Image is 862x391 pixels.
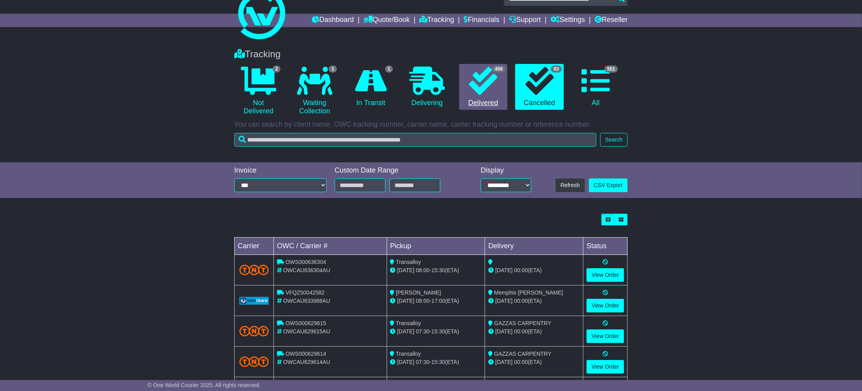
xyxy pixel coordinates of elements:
[397,298,415,304] span: [DATE]
[488,266,580,275] div: (ETA)
[556,178,585,192] button: Refresh
[239,356,269,367] img: TNT_Domestic.png
[464,14,500,27] a: Financials
[385,65,393,73] span: 1
[286,289,325,296] span: VFQZ50042582
[495,328,512,335] span: [DATE]
[235,238,274,255] td: Carrier
[230,49,632,60] div: Tracking
[485,238,583,255] td: Delivery
[488,327,580,336] div: (ETA)
[495,267,512,273] span: [DATE]
[587,329,624,343] a: View Order
[589,178,628,192] a: CSV Export
[234,166,327,175] div: Invoice
[583,238,628,255] td: Status
[514,267,528,273] span: 00:00
[514,298,528,304] span: 00:00
[587,360,624,374] a: View Order
[494,289,563,296] span: Memphis [PERSON_NAME]
[509,14,541,27] a: Support
[488,297,580,305] div: (ETA)
[431,359,445,365] span: 15:30
[397,267,415,273] span: [DATE]
[335,166,460,175] div: Custom Date Range
[290,64,339,118] a: 1 Waiting Collection
[283,267,330,273] span: OWCAU636304AU
[239,297,269,305] img: GetCarrierServiceLogo
[481,166,531,175] div: Display
[416,267,430,273] span: 08:00
[494,351,551,357] span: GAZZAS CARPENTRY
[286,351,326,357] span: OWS000629614
[396,289,441,296] span: [PERSON_NAME]
[587,268,624,282] a: View Order
[515,64,563,110] a: 93 Cancelled
[390,266,482,275] div: - (ETA)
[364,14,410,27] a: Quote/Book
[273,65,281,73] span: 2
[397,328,415,335] span: [DATE]
[495,359,512,365] span: [DATE]
[600,133,628,147] button: Search
[488,358,580,366] div: (ETA)
[286,259,326,265] span: OWS000636304
[148,382,261,388] span: © One World Courier 2025. All rights reserved.
[494,320,551,326] span: GAZZAS CARPENTRY
[286,320,326,326] span: OWS000629615
[397,359,415,365] span: [DATE]
[390,327,482,336] div: - (ETA)
[403,64,451,110] a: Delivering
[572,64,620,110] a: 551 All
[283,328,330,335] span: OWCAU629615AU
[239,326,269,336] img: TNT_Domestic.png
[347,64,395,110] a: 1 In Transit
[274,238,387,255] td: OWC / Carrier #
[514,359,528,365] span: 00:00
[396,351,421,357] span: Transalloy
[390,358,482,366] div: - (ETA)
[387,238,485,255] td: Pickup
[420,14,454,27] a: Tracking
[234,120,628,129] p: You can search by client name, OWC tracking number, carrier name, carrier tracking number or refe...
[390,297,482,305] div: - (ETA)
[239,265,269,275] img: TNT_Domestic.png
[551,65,561,73] span: 93
[283,359,330,365] span: OWCAU629614AU
[587,299,624,313] a: View Order
[234,64,283,118] a: 2 Not Delivered
[396,259,421,265] span: Transalloy
[492,65,505,73] span: 456
[416,359,430,365] span: 07:30
[459,64,507,110] a: 456 Delivered
[416,298,430,304] span: 08:00
[431,328,445,335] span: 15:30
[595,14,628,27] a: Reseller
[431,267,445,273] span: 15:30
[396,320,421,326] span: Transalloy
[329,65,337,73] span: 1
[495,298,512,304] span: [DATE]
[312,14,354,27] a: Dashboard
[283,298,330,304] span: OWCAU633988AU
[551,14,585,27] a: Settings
[514,328,528,335] span: 00:00
[605,65,618,73] span: 551
[416,328,430,335] span: 07:30
[431,298,445,304] span: 17:00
